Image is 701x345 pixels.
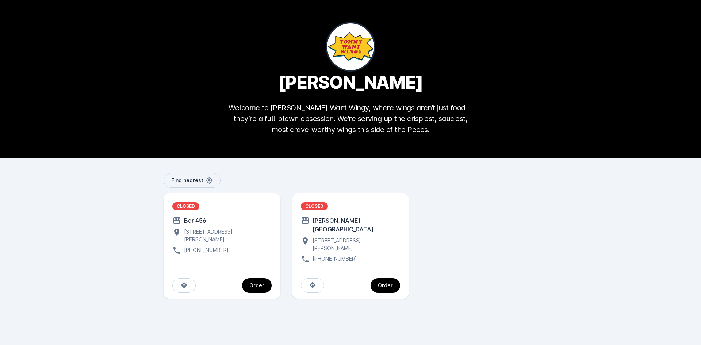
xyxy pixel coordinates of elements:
button: continue [242,278,272,293]
div: [STREET_ADDRESS][PERSON_NAME] [181,228,272,243]
div: Order [249,283,264,288]
div: [STREET_ADDRESS][PERSON_NAME] [310,237,400,252]
button: continue [371,278,400,293]
div: [PHONE_NUMBER] [181,246,229,255]
div: [PERSON_NAME][GEOGRAPHIC_DATA] [310,216,400,234]
div: Bar 456 [181,216,206,225]
div: CLOSED [301,202,328,210]
div: [PHONE_NUMBER] [310,255,357,264]
div: CLOSED [172,202,199,210]
span: Find nearest [171,178,203,183]
div: Order [378,283,393,288]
